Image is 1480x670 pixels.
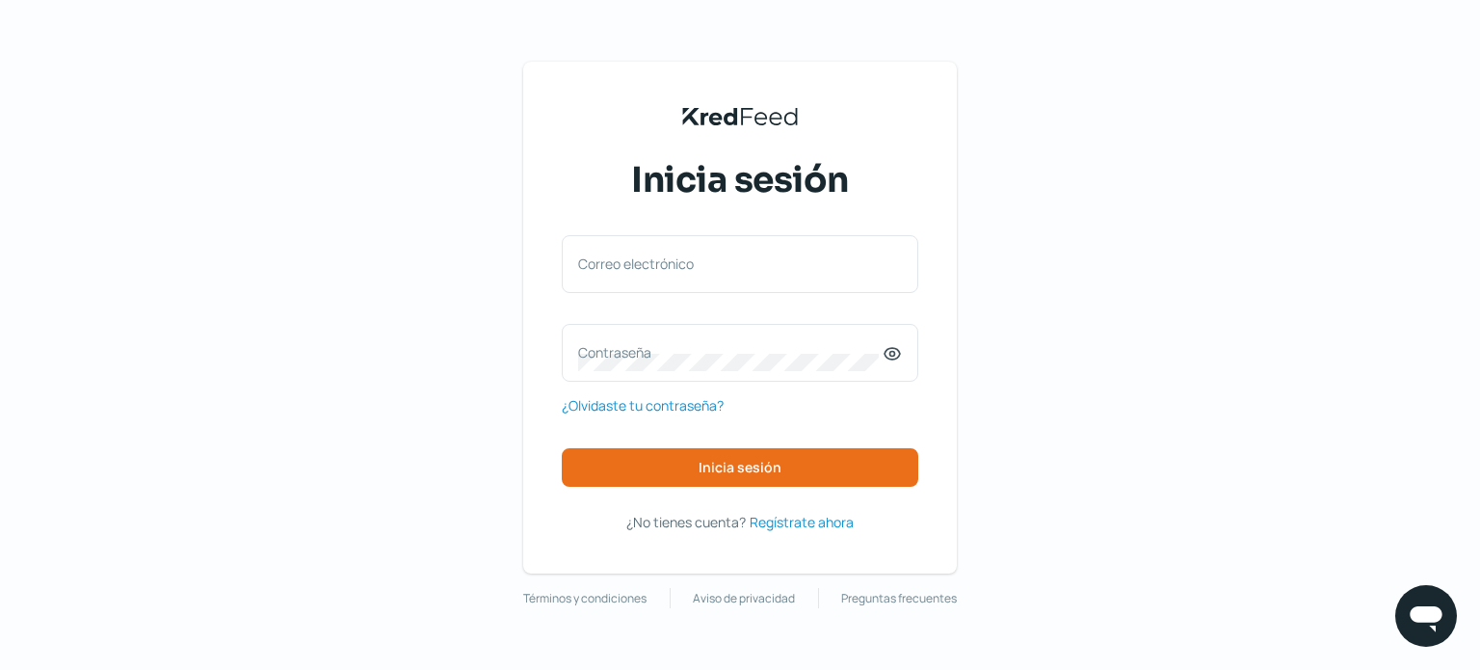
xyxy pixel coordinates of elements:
span: Inicia sesión [631,156,849,204]
a: Preguntas frecuentes [841,588,957,609]
img: chatIcon [1407,597,1445,635]
button: Inicia sesión [562,448,918,487]
a: Aviso de privacidad [693,588,795,609]
span: Inicia sesión [699,461,781,474]
span: ¿No tienes cuenta? [626,513,746,531]
a: Regístrate ahora [750,510,854,534]
a: ¿Olvidaste tu contraseña? [562,393,724,417]
label: Correo electrónico [578,255,883,273]
label: Contraseña [578,343,883,362]
a: Términos y condiciones [523,588,647,609]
